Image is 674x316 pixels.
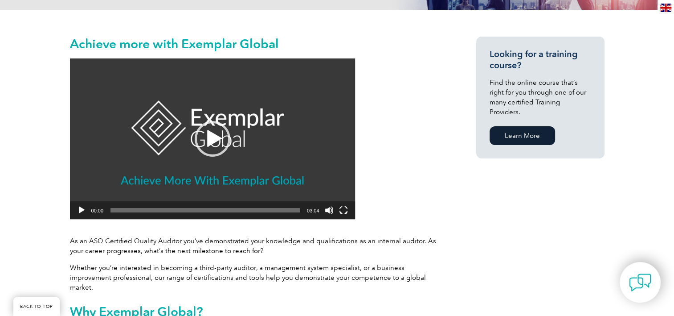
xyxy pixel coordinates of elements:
button: Play [77,206,86,215]
button: Mute [325,206,334,215]
h3: Looking for a training course? [490,49,591,71]
div: Video Player [70,58,355,219]
span: 00:00 [91,208,104,213]
img: en [660,4,671,12]
p: As an ASQ Certified Quality Auditor you’ve demonstrated your knowledge and qualifications as an i... [70,236,444,256]
div: Play [195,121,230,157]
button: Fullscreen [339,206,348,215]
h2: Achieve more with Exemplar Global [70,37,444,51]
p: Find the online course that’s right for you through one of our many certified Training Providers. [490,78,591,117]
p: Whether you’re interested in becoming a third-party auditor, a management system specialist, or a... [70,263,444,292]
a: BACK TO TOP [13,297,60,316]
span: 03:04 [307,208,319,213]
span: Time Slider [110,208,300,212]
img: contact-chat.png [629,271,651,294]
a: Learn More [490,126,555,145]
